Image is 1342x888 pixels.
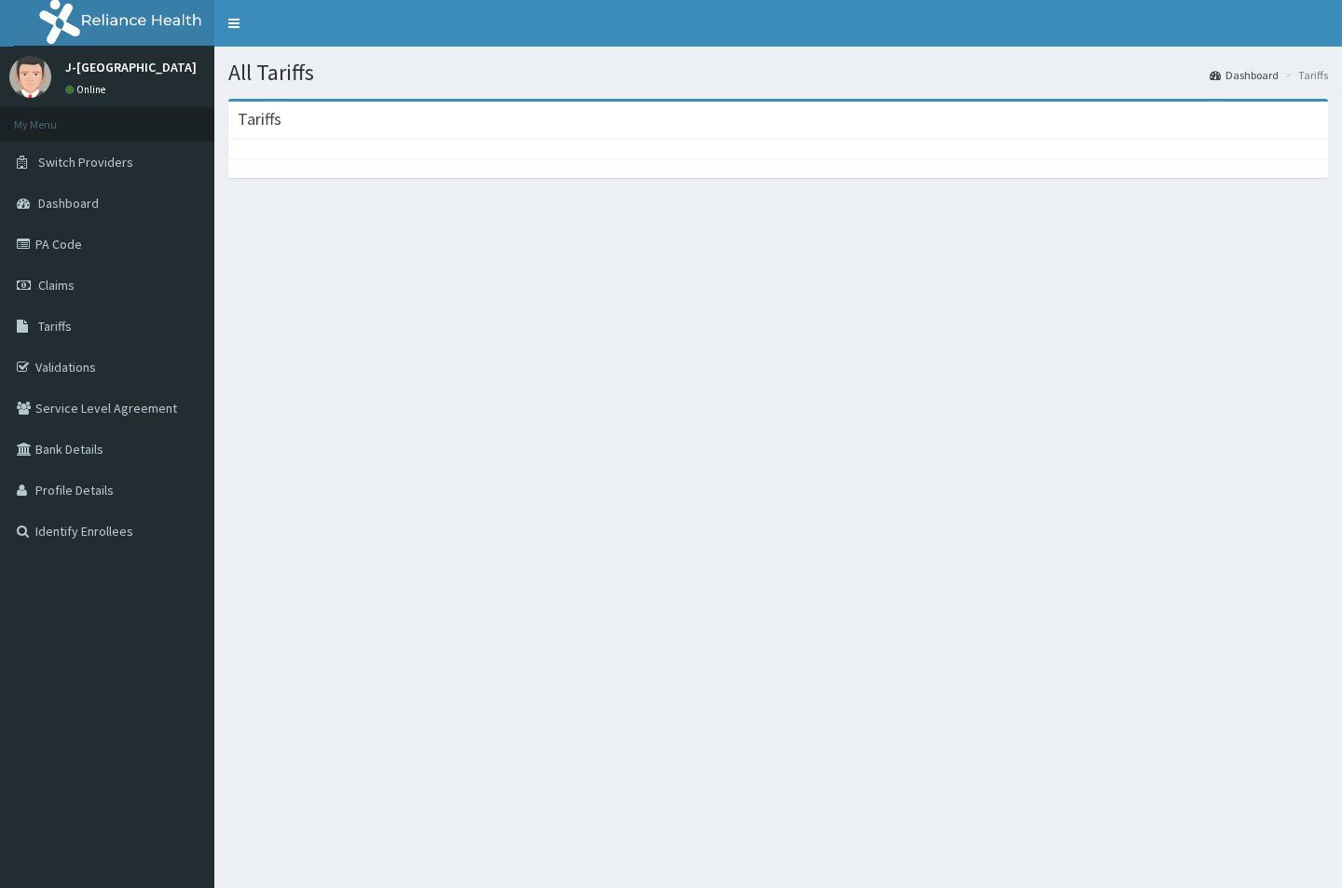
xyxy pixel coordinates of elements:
li: Tariffs [1280,67,1328,83]
a: Dashboard [1210,67,1279,83]
p: J-[GEOGRAPHIC_DATA] [65,61,197,74]
span: Tariffs [38,318,72,335]
h1: All Tariffs [228,61,1328,85]
a: Online [65,83,110,96]
span: Dashboard [38,195,99,212]
span: Switch Providers [38,154,133,171]
span: Claims [38,277,75,294]
h3: Tariffs [238,111,281,128]
img: User Image [9,56,51,98]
